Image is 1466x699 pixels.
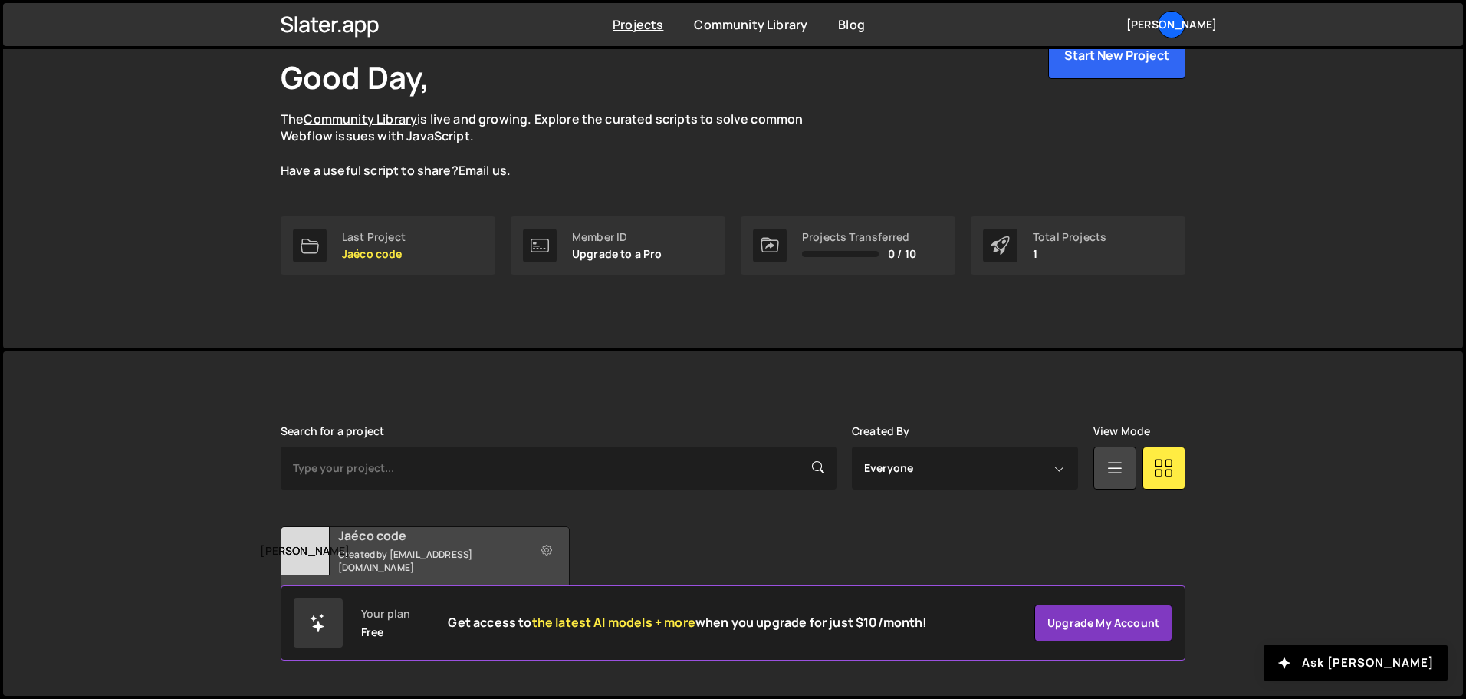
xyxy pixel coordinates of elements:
a: [PERSON_NAME] [1158,11,1185,38]
h2: Jaéco code [338,527,523,544]
h1: Good Day, [281,56,429,98]
a: Community Library [694,16,807,33]
label: Created By [852,425,910,437]
p: Jaéco code [342,248,406,260]
span: 0 / 10 [888,248,916,260]
label: View Mode [1093,425,1150,437]
input: Type your project... [281,447,837,490]
div: Last Project [342,231,406,243]
p: 1 [1033,248,1106,260]
p: Upgrade to a Pro [572,248,662,260]
a: Community Library [304,110,417,127]
div: 1 page, last updated by [DATE] [281,575,569,622]
label: Search for a project [281,425,384,437]
span: the latest AI models + more [532,614,695,631]
button: Ask [PERSON_NAME] [1264,645,1448,681]
button: Start New Project [1048,31,1185,79]
div: Your plan [361,608,410,620]
a: Last Project Jaéco code [281,216,495,275]
div: [PERSON_NAME] [281,527,330,575]
p: The is live and growing. Explore the curated scripts to solve common Webflow issues with JavaScri... [281,110,833,180]
a: [PERSON_NAME] Jaéco code Created by [EMAIL_ADDRESS][DOMAIN_NAME] 1 page, last updated by [DATE] [281,526,570,622]
small: Created by [EMAIL_ADDRESS][DOMAIN_NAME] [338,548,523,574]
a: Projects [613,16,663,33]
a: Upgrade my account [1034,605,1172,641]
div: Member ID [572,231,662,243]
div: Projects Transferred [802,231,916,243]
a: Email us [459,162,507,179]
div: Free [361,626,384,638]
h2: Get access to when you upgrade for just $10/month! [448,615,927,630]
div: Total Projects [1033,231,1106,243]
a: Blog [838,16,865,33]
